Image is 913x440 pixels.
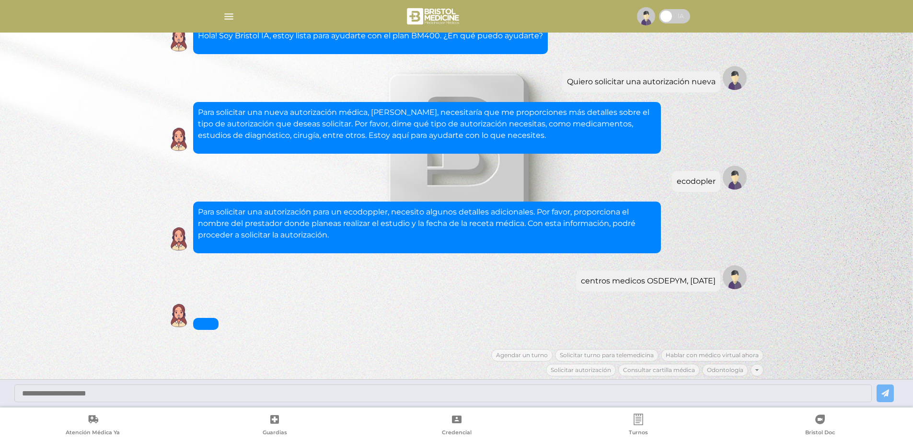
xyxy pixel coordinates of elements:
img: Cober IA [167,304,191,327]
img: Cober_menu-lines-white.svg [223,11,235,23]
a: Guardias [184,414,365,438]
img: profile-placeholder.svg [637,7,655,25]
a: Credencial [366,414,547,438]
p: Hola! Soy Bristol IA, estoy lista para ayudarte con el plan BM400. ¿En qué puedo ayudarte? [198,30,543,42]
a: Bristol Doc [729,414,911,438]
p: Para solicitar una nueva autorización médica, [PERSON_NAME], necesitaría que me proporciones más ... [198,107,656,141]
div: centros medicos OSDEPYM, [DATE] [581,275,716,287]
div: ecodopler [677,176,716,187]
div: Quiero solicitar una autorización nueva [567,76,716,88]
span: Turnos [629,429,648,438]
span: Guardias [263,429,287,438]
a: Atención Médica Ya [2,414,184,438]
img: bristol-medicine-blanco.png [405,5,462,28]
span: Credencial [442,429,472,438]
span: Atención Médica Ya [66,429,120,438]
img: Cober IA [167,28,191,52]
a: Turnos [547,414,729,438]
img: Tu imagen [723,66,747,90]
img: Cober IA [167,227,191,251]
img: Tu imagen [723,265,747,289]
img: Cober IA [167,127,191,151]
span: Bristol Doc [805,429,835,438]
img: Tu imagen [723,166,747,190]
p: Para solicitar una autorización para un ecodoppler, necesito algunos detalles adicionales. Por fa... [198,206,656,241]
